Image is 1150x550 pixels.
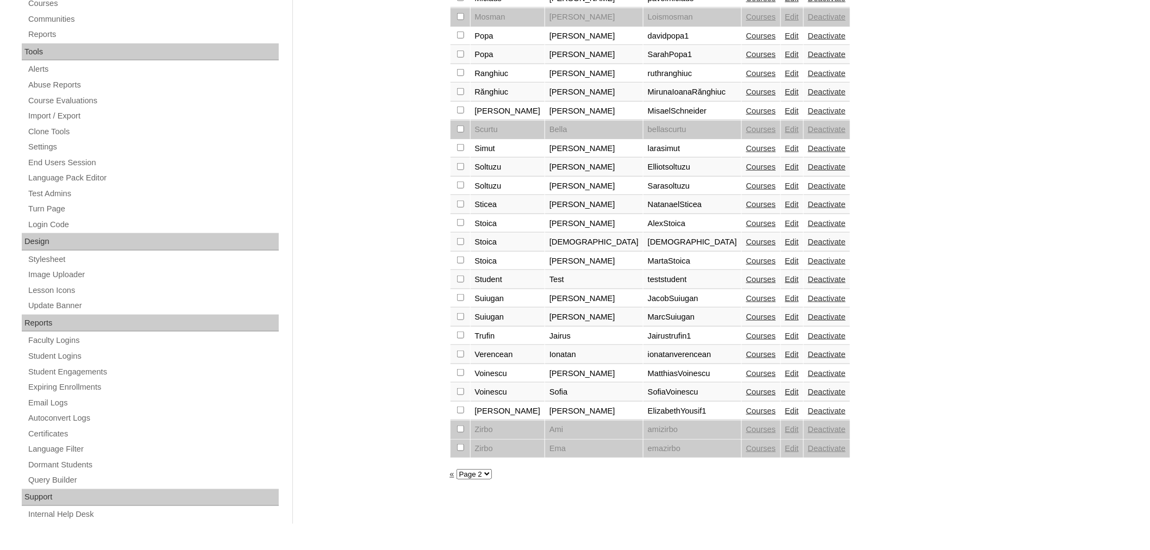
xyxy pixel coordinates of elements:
[808,350,846,359] a: Deactivate
[643,27,741,46] td: davidpopa1
[471,215,545,233] td: Stoica
[545,158,643,177] td: [PERSON_NAME]
[643,327,741,346] td: Jairustrufin1
[471,271,545,289] td: Student
[545,290,643,308] td: [PERSON_NAME]
[785,69,799,78] a: Edit
[471,346,545,364] td: Verencean
[27,78,279,92] a: Abuse Reports
[471,365,545,383] td: Voinescu
[643,83,741,102] td: MirunaIoanaRănghiuc
[545,215,643,233] td: [PERSON_NAME]
[545,308,643,327] td: [PERSON_NAME]
[545,196,643,214] td: [PERSON_NAME]
[746,407,776,415] a: Courses
[471,196,545,214] td: Sticea
[808,387,846,396] a: Deactivate
[785,144,799,153] a: Edit
[471,421,545,439] td: Zirbo
[643,346,741,364] td: ionatanverencean
[746,69,776,78] a: Courses
[643,8,741,27] td: Loismosman
[643,308,741,327] td: MarcSuiugan
[27,109,279,123] a: Import / Export
[746,237,776,246] a: Courses
[643,65,741,83] td: ruthranghiuc
[746,444,776,453] a: Courses
[808,87,846,96] a: Deactivate
[27,156,279,170] a: End Users Session
[785,50,799,59] a: Edit
[746,275,776,284] a: Courses
[27,253,279,266] a: Stylesheet
[808,125,846,134] a: Deactivate
[808,332,846,340] a: Deactivate
[27,508,279,522] a: Internal Help Desk
[545,421,643,439] td: Ami
[471,27,545,46] td: Popa
[785,32,799,40] a: Edit
[808,407,846,415] a: Deactivate
[545,46,643,64] td: [PERSON_NAME]
[643,140,741,158] td: larasimut
[471,177,545,196] td: Soltuzu
[545,440,643,458] td: Ema
[808,69,846,78] a: Deactivate
[643,233,741,252] td: [DEMOGRAPHIC_DATA]
[746,294,776,303] a: Courses
[22,233,279,251] div: Design
[808,219,846,228] a: Deactivate
[27,473,279,487] a: Query Builder
[643,402,741,421] td: ElizabethYousif1
[643,158,741,177] td: Elliotsoltuzu
[643,121,741,139] td: bellascurtu
[808,182,846,190] a: Deactivate
[808,200,846,209] a: Deactivate
[27,218,279,232] a: Login Code
[785,200,799,209] a: Edit
[27,365,279,379] a: Student Engagements
[785,407,799,415] a: Edit
[785,107,799,115] a: Edit
[808,275,846,284] a: Deactivate
[808,237,846,246] a: Deactivate
[545,102,643,121] td: [PERSON_NAME]
[27,284,279,297] a: Lesson Icons
[808,162,846,171] a: Deactivate
[808,107,846,115] a: Deactivate
[545,83,643,102] td: [PERSON_NAME]
[545,177,643,196] td: [PERSON_NAME]
[450,470,454,478] a: «
[471,233,545,252] td: Stoica
[471,65,545,83] td: Ranghiuc
[27,380,279,394] a: Expiring Enrollments
[808,444,846,453] a: Deactivate
[643,290,741,308] td: JacobSuiugan
[471,140,545,158] td: Simut
[27,396,279,410] a: Email Logs
[22,315,279,332] div: Reports
[471,383,545,402] td: Voinescu
[785,444,799,453] a: Edit
[746,87,776,96] a: Courses
[545,65,643,83] td: [PERSON_NAME]
[785,219,799,228] a: Edit
[785,332,799,340] a: Edit
[545,346,643,364] td: Ionatan
[545,402,643,421] td: [PERSON_NAME]
[545,271,643,289] td: Test
[746,369,776,378] a: Courses
[746,257,776,265] a: Courses
[643,440,741,458] td: emazirbo
[785,125,799,134] a: Edit
[471,290,545,308] td: Suiugan
[471,440,545,458] td: Zirbo
[545,252,643,271] td: [PERSON_NAME]
[22,489,279,507] div: Support
[643,102,741,121] td: MisaelSchneider
[27,94,279,108] a: Course Evaluations
[545,8,643,27] td: [PERSON_NAME]
[785,275,799,284] a: Edit
[746,200,776,209] a: Courses
[746,312,776,321] a: Courses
